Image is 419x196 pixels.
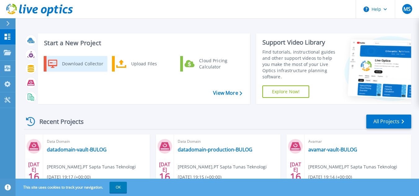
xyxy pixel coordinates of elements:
[290,174,301,179] span: 16
[44,40,242,46] h3: Start a New Project
[262,38,340,46] div: Support Video Library
[24,114,92,129] div: Recent Projects
[262,49,340,80] div: Find tutorials, instructional guides and other support videos to help you make the most of your L...
[196,58,242,70] div: Cloud Pricing Calculator
[178,163,267,170] span: [PERSON_NAME] , PT Sapta Tunas Teknologi
[47,174,91,181] span: [DATE] 19:17 (+00:00)
[308,146,357,153] a: avamar-vault-BULOG
[180,56,244,72] a: Cloud Pricing Calculator
[178,138,277,145] span: Data Domain
[47,163,136,170] span: [PERSON_NAME] , PT Sapta Tunas Teknologi
[109,182,127,193] button: OK
[28,163,40,185] div: [DATE] 2025
[262,85,310,98] a: Explore Now!
[308,163,397,170] span: [PERSON_NAME] , PT Sapta Tunas Teknologi
[159,163,171,185] div: [DATE] 2025
[308,174,352,181] span: [DATE] 19:14 (+00:00)
[128,58,174,70] div: Upload Files
[178,174,221,181] span: [DATE] 19:15 (+00:00)
[112,56,176,72] a: Upload Files
[59,58,106,70] div: Download Collector
[159,174,170,179] span: 16
[47,138,146,145] span: Data Domain
[28,174,39,179] span: 16
[366,115,411,128] a: All Projects
[47,146,107,153] a: datadomain-vault-BULOG
[44,56,107,72] a: Download Collector
[290,163,301,185] div: [DATE] 2025
[213,90,242,96] a: View More
[308,138,408,145] span: Avamar
[17,182,127,193] span: This site uses cookies to track your navigation.
[403,7,411,11] span: MS
[178,146,252,153] a: datadomain-production-BULOG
